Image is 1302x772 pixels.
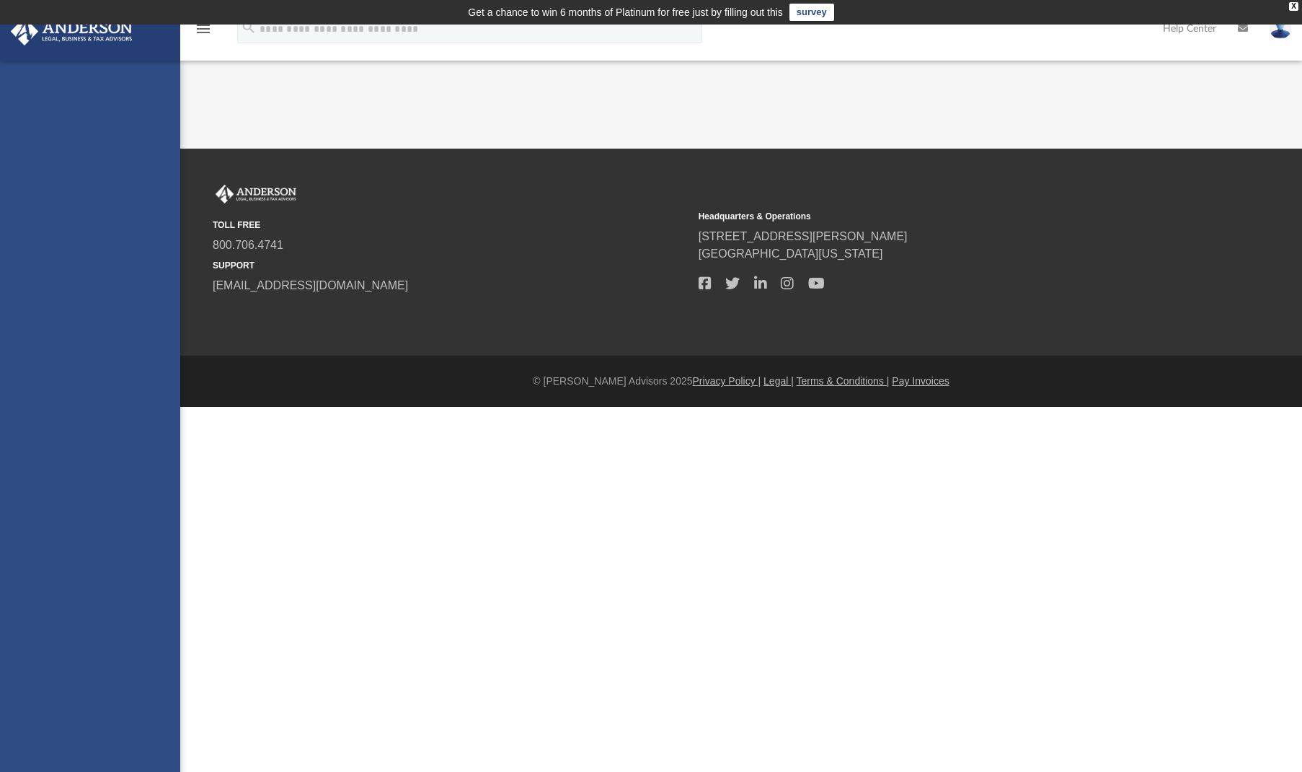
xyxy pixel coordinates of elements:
[699,210,1174,223] small: Headquarters & Operations
[213,259,688,272] small: SUPPORT
[468,4,783,21] div: Get a chance to win 6 months of Platinum for free just by filling out this
[797,375,890,387] a: Terms & Conditions |
[693,375,761,387] a: Privacy Policy |
[699,230,908,242] a: [STREET_ADDRESS][PERSON_NAME]
[195,20,212,38] i: menu
[1270,18,1291,39] img: User Pic
[763,375,794,387] a: Legal |
[213,279,408,291] a: [EMAIL_ADDRESS][DOMAIN_NAME]
[241,19,257,35] i: search
[6,17,137,45] img: Anderson Advisors Platinum Portal
[892,375,949,387] a: Pay Invoices
[699,247,883,260] a: [GEOGRAPHIC_DATA][US_STATE]
[789,4,834,21] a: survey
[213,239,283,251] a: 800.706.4741
[1289,2,1298,11] div: close
[213,219,688,232] small: TOLL FREE
[180,374,1302,389] div: © [PERSON_NAME] Advisors 2025
[213,185,299,203] img: Anderson Advisors Platinum Portal
[195,27,212,38] a: menu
